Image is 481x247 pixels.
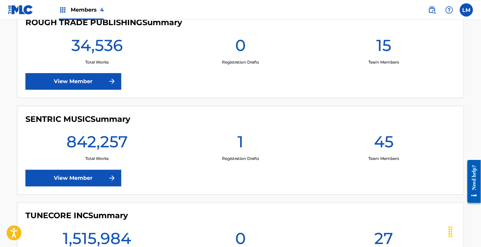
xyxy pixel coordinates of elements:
[222,156,259,162] p: Registration Drafts
[85,59,109,65] p: Total Works
[71,6,104,14] span: Members
[238,132,243,156] h1: 1
[222,59,259,65] p: Registration Drafts
[374,132,394,156] h1: 45
[448,215,481,247] iframe: Chat Widget
[368,156,399,162] p: Team Members
[85,156,109,162] p: Total Works
[100,7,104,13] span: 4
[376,35,391,59] h1: 15
[59,6,67,14] img: Top Rightsholders
[425,3,439,17] a: Public Search
[25,18,182,27] h4: ROUGH TRADE PUBLISHING
[71,35,123,59] h1: 34,536
[445,6,453,14] img: help
[25,170,121,186] a: View Member
[428,6,436,14] img: search
[25,73,121,90] a: View Member
[368,59,399,65] p: Team Members
[235,35,246,59] h1: 0
[25,114,130,124] h4: SENTRIC MUSIC
[462,155,481,208] iframe: Resource Center
[8,5,33,15] img: MLC Logo
[108,174,116,182] img: f7272a7cc735f4ea7f67.svg
[66,132,128,156] h1: 842,257
[443,3,456,17] div: Help
[445,222,456,242] div: Drag
[108,77,116,85] img: f7272a7cc735f4ea7f67.svg
[25,211,128,221] h4: TUNECORE INC
[460,3,473,17] div: User Menu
